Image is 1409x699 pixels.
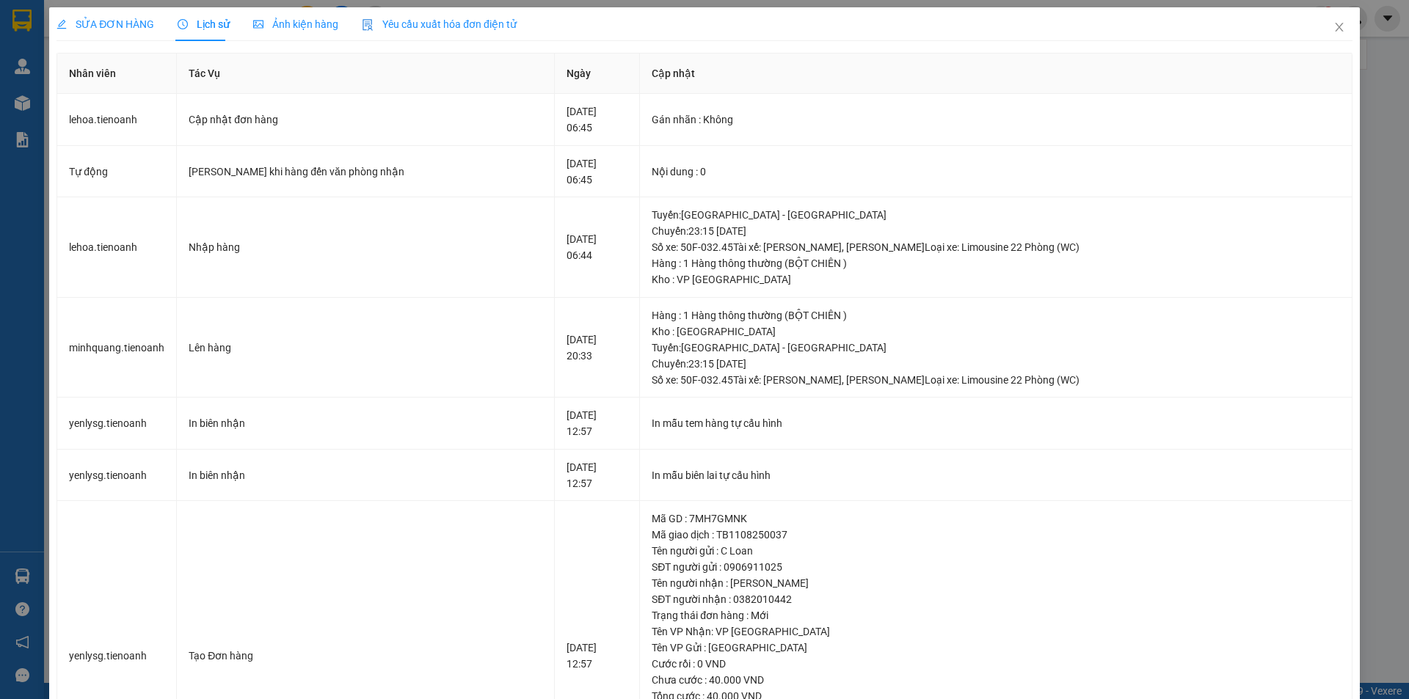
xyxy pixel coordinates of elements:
div: Hàng : 1 Hàng thông thường (BỘT CHIÊN ) [652,255,1340,271]
th: Tác Vụ [177,54,555,94]
th: Cập nhật [640,54,1352,94]
div: [DATE] 20:33 [567,332,628,364]
div: Gán nhãn : Không [652,111,1340,128]
th: Nhân viên [57,54,177,94]
div: [DATE] 06:44 [567,231,628,263]
div: Tên người gửi : C Loan [652,543,1340,559]
td: minhquang.tienoanh [57,298,177,398]
div: SĐT người nhận : 0382010442 [652,591,1340,607]
span: Yêu cầu xuất hóa đơn điện tử [362,18,517,30]
div: [PERSON_NAME] khi hàng đến văn phòng nhận [189,164,542,180]
div: Chưa cước : 40.000 VND [652,672,1340,688]
div: Lên hàng [189,340,542,356]
div: Nội dung : 0 [652,164,1340,180]
div: [DATE] 06:45 [567,155,628,188]
button: Close [1319,7,1360,48]
div: Cập nhật đơn hàng [189,111,542,128]
div: Trạng thái đơn hàng : Mới [652,607,1340,623]
img: icon [362,19,374,31]
div: [DATE] 12:57 [567,459,628,491]
span: close [1333,21,1345,33]
td: lehoa.tienoanh [57,197,177,298]
th: Ngày [555,54,641,94]
div: [DATE] 06:45 [567,103,628,136]
div: In biên nhận [189,415,542,431]
div: Cước rồi : 0 VND [652,656,1340,672]
div: SĐT người gửi : 0906911025 [652,559,1340,575]
span: picture [253,19,263,29]
div: Tên người nhận : [PERSON_NAME] [652,575,1340,591]
div: Mã GD : 7MH7GMNK [652,510,1340,527]
div: Kho : VP [GEOGRAPHIC_DATA] [652,271,1340,288]
div: Tên VP Gửi : [GEOGRAPHIC_DATA] [652,640,1340,656]
div: Mã giao dịch : TB1108250037 [652,527,1340,543]
div: Nhập hàng [189,239,542,255]
td: Tự động [57,146,177,198]
div: Hàng : 1 Hàng thông thường (BỘT CHIÊN ) [652,307,1340,323]
div: In biên nhận [189,467,542,483]
td: lehoa.tienoanh [57,94,177,146]
div: In mẫu biên lai tự cấu hình [652,467,1340,483]
div: In mẫu tem hàng tự cấu hình [652,415,1340,431]
span: Lịch sử [178,18,230,30]
div: Tuyến : [GEOGRAPHIC_DATA] - [GEOGRAPHIC_DATA] Chuyến: 23:15 [DATE] Số xe: 50F-032.45 Tài xế: [PER... [652,340,1340,388]
span: clock-circle [178,19,188,29]
div: Kho : [GEOGRAPHIC_DATA] [652,323,1340,340]
div: [DATE] 12:57 [567,640,628,672]
div: Tạo Đơn hàng [189,648,542,664]
span: Ảnh kiện hàng [253,18,338,30]
div: [DATE] 12:57 [567,407,628,439]
div: Tên VP Nhận: VP [GEOGRAPHIC_DATA] [652,623,1340,640]
span: SỬA ĐƠN HÀNG [57,18,154,30]
div: Tuyến : [GEOGRAPHIC_DATA] - [GEOGRAPHIC_DATA] Chuyến: 23:15 [DATE] Số xe: 50F-032.45 Tài xế: [PER... [652,207,1340,255]
span: edit [57,19,67,29]
td: yenlysg.tienoanh [57,450,177,502]
td: yenlysg.tienoanh [57,398,177,450]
